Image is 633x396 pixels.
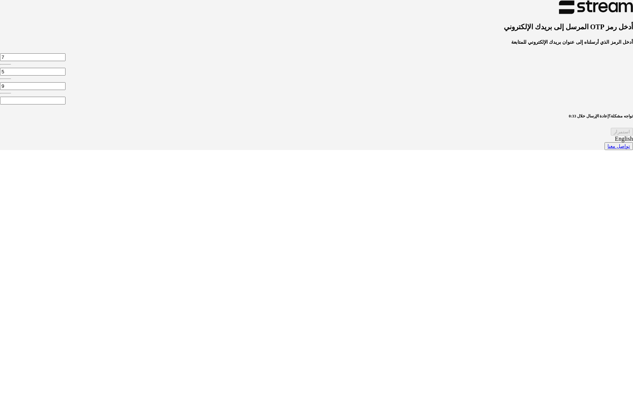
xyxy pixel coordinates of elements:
button: استمرار [611,128,633,136]
a: تواصل معنا [607,143,630,149]
a: English [615,136,633,142]
button: تواصل معنا [604,142,633,150]
span: إعادة الإرسال خلال 0:33 [569,114,609,118]
span: تواجه مشكلة؟ [609,114,633,118]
